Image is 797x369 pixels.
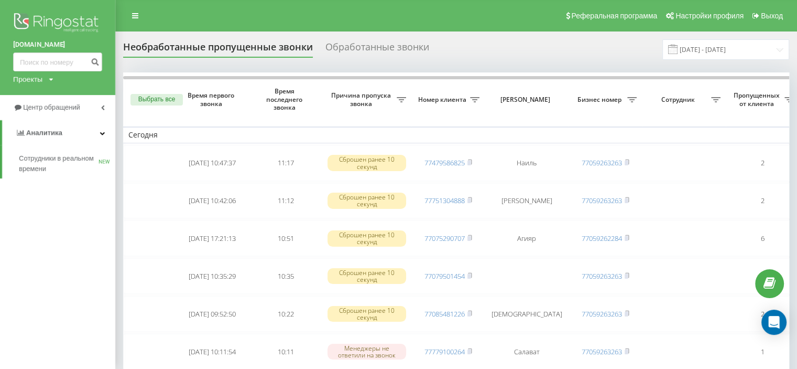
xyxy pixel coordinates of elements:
a: [DOMAIN_NAME] [13,39,102,50]
div: Необработанные пропущенные звонки [123,41,313,58]
span: Настройки профиля [675,12,744,20]
div: Обработанные звонки [325,41,429,58]
div: Сброшен ранее 10 секунд [327,155,406,171]
div: Сброшен ранее 10 секунд [327,268,406,284]
span: Номер клиента [417,96,470,104]
div: Open Intercom Messenger [761,310,787,335]
td: [PERSON_NAME] [485,183,569,219]
span: Сотрудник [647,96,711,104]
span: Причина пропуска звонка [327,91,397,108]
td: 11:17 [249,145,322,181]
td: 11:12 [249,183,322,219]
span: Реферальная программа [571,12,657,20]
input: Поиск по номеру [13,52,102,71]
a: 77059263263 [582,196,622,205]
a: 77085481226 [424,309,465,319]
td: [DATE] 17:21:13 [176,220,249,256]
td: [DATE] 10:35:29 [176,258,249,294]
a: Аналитика [2,120,115,145]
span: Центр обращений [23,103,80,111]
div: Сброшен ранее 10 секунд [327,230,406,246]
div: Проекты [13,74,42,85]
span: [PERSON_NAME] [494,96,560,104]
a: 77479586825 [424,158,465,167]
td: 10:51 [249,220,322,256]
a: 77059263263 [582,271,622,281]
a: 77779100264 [424,347,465,356]
div: Сброшен ранее 10 секунд [327,306,406,322]
td: Наиль [485,145,569,181]
span: Сотрудники в реальном времени [19,153,99,174]
td: 10:22 [249,296,322,332]
a: Сотрудники в реальном времениNEW [19,149,115,178]
a: 77059262284 [582,234,622,243]
td: Агияр [485,220,569,256]
a: 77079501454 [424,271,465,281]
span: Аналитика [26,129,62,136]
span: Время первого звонка [184,91,241,108]
span: Бизнес номер [574,96,627,104]
a: 77059263263 [582,309,622,319]
div: Сброшен ранее 10 секунд [327,193,406,208]
a: 77751304888 [424,196,465,205]
a: 77059263263 [582,347,622,356]
td: 10:35 [249,258,322,294]
div: Менеджеры не ответили на звонок [327,344,406,360]
button: Выбрать все [130,94,183,106]
td: [DATE] 09:52:50 [176,296,249,332]
span: Выход [761,12,783,20]
a: 77059263263 [582,158,622,167]
td: [DEMOGRAPHIC_DATA] [485,296,569,332]
a: 77075290707 [424,234,465,243]
img: Ringostat logo [13,10,102,37]
td: [DATE] 10:47:37 [176,145,249,181]
span: Пропущенных от клиента [731,91,784,108]
span: Время последнего звонка [257,87,314,112]
td: [DATE] 10:42:06 [176,183,249,219]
